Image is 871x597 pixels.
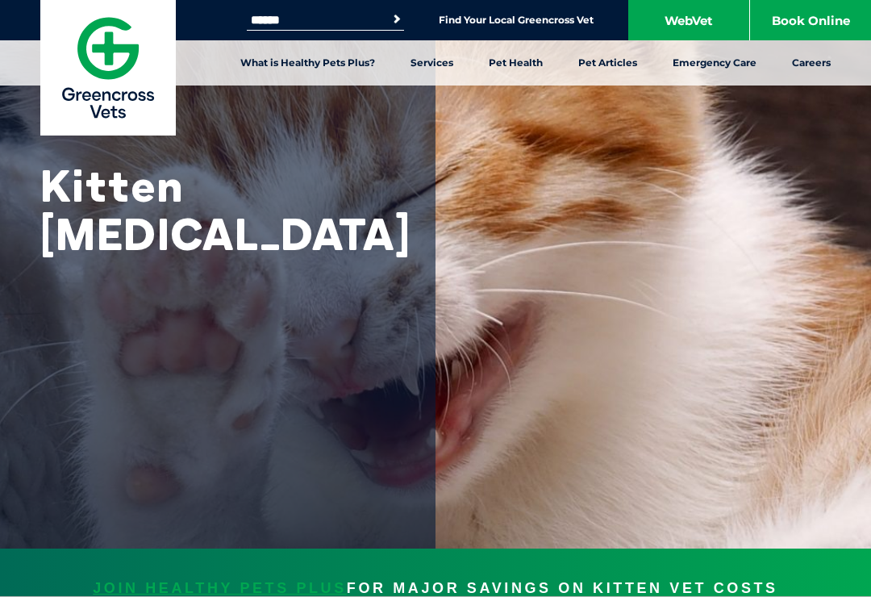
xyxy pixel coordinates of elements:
a: Find Your Local Greencross Vet [439,14,594,27]
a: Services [393,40,471,86]
a: JOIN HEALTHY PETS PLUS [93,580,347,596]
a: Emergency Care [655,40,774,86]
a: Pet Health [471,40,561,86]
button: Search [389,11,405,27]
a: Careers [774,40,848,86]
h1: Kitten [MEDICAL_DATA] [40,161,395,258]
a: Pet Articles [561,40,655,86]
a: What is Healthy Pets Plus? [223,40,393,86]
